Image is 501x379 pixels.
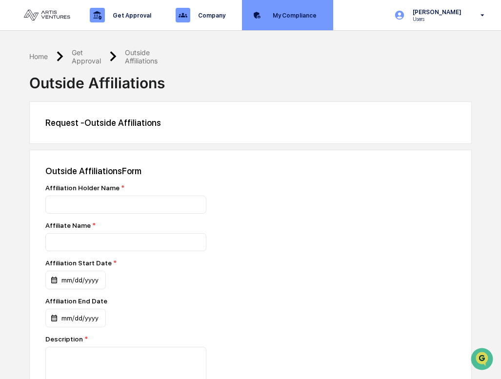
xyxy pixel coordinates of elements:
[470,347,496,373] iframe: Open customer support
[10,124,18,132] div: 🖐️
[71,124,79,132] div: 🗄️
[45,184,387,192] div: Affiliation Holder Name
[45,259,192,267] div: Affiliation Start Date
[69,165,118,173] a: Powered byPylon
[45,118,456,128] div: Request - Outside Affiliations
[33,84,123,92] div: We're available if you need us!
[67,119,125,137] a: 🗄️Attestations
[45,166,456,176] div: Outside Affiliations Form
[405,8,466,16] p: [PERSON_NAME]
[29,66,472,92] div: Outside Affiliations
[10,142,18,150] div: 🔎
[10,20,178,36] p: How can we help?
[29,52,48,60] div: Home
[33,75,160,84] div: Start new chat
[405,16,466,22] p: Users
[10,75,27,92] img: 1746055101610-c473b297-6a78-478c-a979-82029cc54cd1
[45,335,387,343] div: Description
[166,78,178,89] button: Start new chat
[45,309,106,327] div: mm/dd/yyyy
[125,48,158,65] div: Outside Affiliations
[45,297,192,305] div: Affiliation End Date
[105,12,156,19] p: Get Approval
[265,12,321,19] p: My Compliance
[72,48,101,65] div: Get Approval
[6,138,65,155] a: 🔎Data Lookup
[45,271,106,289] div: mm/dd/yyyy
[97,165,118,173] span: Pylon
[23,10,70,20] img: logo
[6,119,67,137] a: 🖐️Preclearance
[45,221,387,229] div: Affiliate Name
[20,123,63,133] span: Preclearance
[20,141,61,151] span: Data Lookup
[190,12,230,19] p: Company
[80,123,121,133] span: Attestations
